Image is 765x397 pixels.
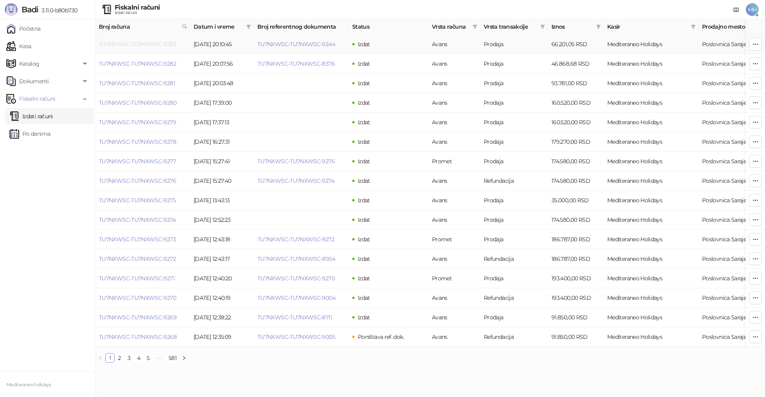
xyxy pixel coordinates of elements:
td: Avans [429,132,481,152]
th: Broj referentnog dokumenta [254,19,349,35]
span: Izdat [358,119,370,126]
a: 5 [144,354,153,362]
span: Broj računa [99,22,178,31]
td: TU7NXWSC-TU7NXWSC-9269 [96,308,190,327]
td: [DATE] 12:43:17 [190,249,254,269]
a: TU7NXWSC-TU7NXWSC-9276 [99,177,176,184]
td: Refundacija [481,171,548,191]
td: TU7NXWSC-TU7NXWSC-9283 [96,35,190,54]
td: 66.201,05 RSD [548,35,604,54]
span: Iznos [551,22,593,31]
th: Status [349,19,429,35]
a: TU7NXWSC-TU7NXWSC-9270 [257,275,335,282]
td: [DATE] 17:39:00 [190,93,254,113]
span: Dokumenti [19,73,49,89]
td: TU7NXWSC-TU7NXWSC-9279 [96,113,190,132]
td: Prodaja [481,210,548,230]
span: Izdat [358,80,370,87]
td: TU7NXWSC-TU7NXWSC-9276 [96,171,190,191]
a: TU7NXWSC-TU7NXWSC-9004 [257,294,335,301]
td: TU7NXWSC-TU7NXWSC-9274 [96,210,190,230]
td: Avans [429,288,481,308]
span: filter [245,21,253,33]
td: 160.520,00 RSD [548,93,604,113]
a: 3 [125,354,133,362]
a: TU7NXWSC-TU7NXWSC-9273 [99,236,176,243]
td: Prodaja [481,230,548,249]
a: TU7NXWSC-TU7NXWSC-9269 [99,314,177,321]
td: TU7NXWSC-TU7NXWSC-9281 [96,74,190,93]
td: Prodaja [481,191,548,210]
td: [DATE] 12:40:20 [190,269,254,288]
td: [DATE] 12:43:18 [190,230,254,249]
span: Izdat [358,197,370,204]
a: TU7NXWSC-TU7NXWSC-9280 [99,99,177,106]
td: [DATE] 16:27:31 [190,132,254,152]
td: TU7NXWSC-TU7NXWSC-9277 [96,152,190,171]
td: Avans [429,113,481,132]
td: 46.868,68 RSD [548,54,604,74]
a: TU7NXWSC-TU7NXWSC-9244 [257,41,335,48]
td: Prodaja [481,35,548,54]
td: [DATE] 12:52:23 [190,210,254,230]
span: left [98,356,103,360]
li: 5 [143,353,153,363]
a: TU7NXWSC-TU7NXWSC-9274 [99,216,176,223]
a: TU7NXWSC-TU7NXWSC-9281 [99,80,175,87]
td: 193.400,00 RSD [548,288,604,308]
td: 160.520,00 RSD [548,113,604,132]
span: Izdat [358,60,370,67]
td: Mediteraneo Holidays [604,308,699,327]
td: Mediteraneo Holidays [604,210,699,230]
th: Vrsta računa [429,19,481,35]
span: filter [691,24,696,29]
a: TU7NXWSC-TU7NXWSC-8954 [257,255,335,262]
li: Prethodna strana [96,353,105,363]
a: Izdati računi [10,108,53,124]
td: Mediteraneo Holidays [604,269,699,288]
a: TU7NXWSC-TU7NXWSC-8711 [257,314,332,321]
span: Izdat [358,236,370,243]
td: TU7NXWSC-TU7NXWSC-9275 [96,191,190,210]
td: [DATE] 17:37:13 [190,113,254,132]
span: Katalog [19,56,39,72]
li: 581 [166,353,179,363]
td: Avans [429,93,481,113]
td: [DATE] 13:43:13 [190,191,254,210]
td: 179.270,00 RSD [548,132,604,152]
span: Datum i vreme [194,22,243,31]
td: Refundacija [481,249,548,269]
td: Avans [429,74,481,93]
a: TU7NXWSC-TU7NXWSC-9279 [99,119,176,126]
td: Mediteraneo Holidays [604,288,699,308]
td: Mediteraneo Holidays [604,249,699,269]
td: Mediteraneo Holidays [604,152,699,171]
span: Izdat [358,99,370,106]
td: TU7NXWSC-TU7NXWSC-9278 [96,132,190,152]
a: TU7NXWSC-TU7NXWSC-9278 [99,138,176,145]
span: MH [746,3,759,16]
td: Mediteraneo Holidays [604,230,699,249]
td: 35.000,00 RSD [548,191,604,210]
td: 193.400,00 RSD [548,269,604,288]
td: [DATE] 20:03:48 [190,74,254,93]
span: filter [471,21,479,33]
a: TU7NXWSC-TU7NXWSC-9277 [99,158,176,165]
img: Logo [5,3,18,16]
a: TU7NXWSC-TU7NXWSC-9272 [99,255,176,262]
td: 186.787,00 RSD [548,249,604,269]
a: TU7NXWSC-TU7NXWSC-9282 [99,60,176,67]
span: Kasir [607,22,688,31]
td: Mediteraneo Holidays [604,74,699,93]
span: Vrsta transakcije [484,22,537,31]
span: filter [596,24,601,29]
span: Izdat [358,41,370,48]
td: [DATE] 12:35:09 [190,327,254,347]
td: 93.781,00 RSD [548,74,604,93]
td: Mediteraneo Holidays [604,54,699,74]
span: Badi [22,5,38,14]
td: Prodaja [481,269,548,288]
td: Mediteraneo Holidays [604,113,699,132]
td: Avans [429,210,481,230]
td: Prodaja [481,74,548,93]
